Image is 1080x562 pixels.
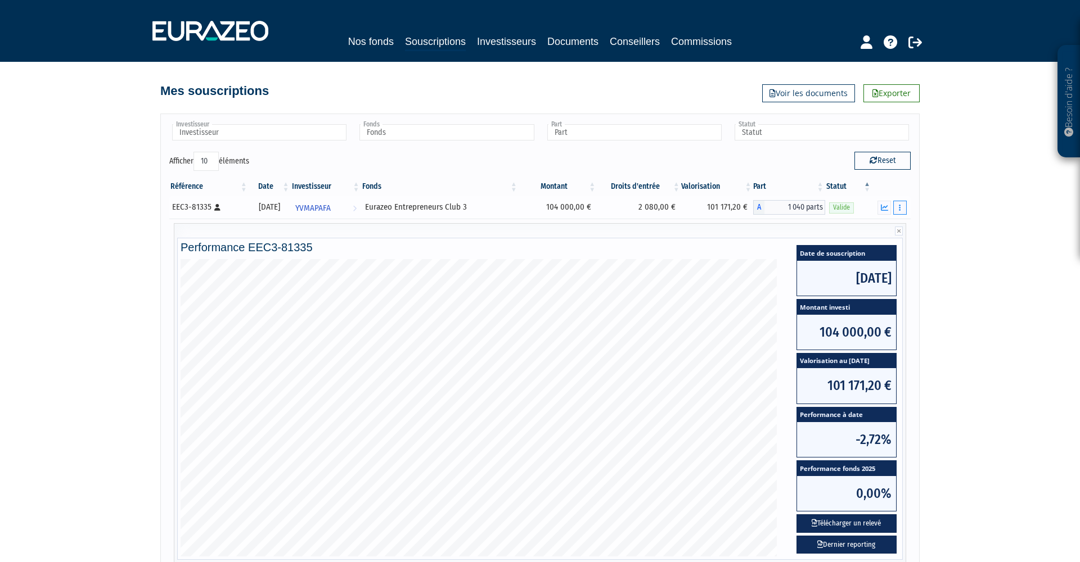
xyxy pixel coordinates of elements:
span: Performance fonds 2025 [797,461,896,476]
span: Date de souscription [797,246,896,261]
a: YVMAPAFA [291,196,361,219]
div: Eurazeo Entrepreneurs Club 3 [365,201,515,213]
div: EEC3-81335 [172,201,245,213]
h4: Mes souscriptions [160,84,269,98]
label: Afficher éléments [169,152,249,171]
th: Part: activer pour trier la colonne par ordre croissant [753,177,825,196]
a: Exporter [863,84,920,102]
button: Télécharger un relevé [796,514,897,533]
span: YVMAPAFA [295,198,331,219]
select: Afficheréléments [193,152,219,171]
a: Souscriptions [405,34,466,51]
span: 104 000,00 € [797,315,896,350]
span: -2,72% [797,422,896,457]
td: 104 000,00 € [519,196,597,219]
div: [DATE] [253,201,287,213]
span: 101 171,20 € [797,368,896,403]
th: Droits d'entrée: activer pour trier la colonne par ordre croissant [597,177,681,196]
a: Investisseurs [477,34,536,49]
span: Performance à date [797,407,896,423]
th: Référence : activer pour trier la colonne par ordre croissant [169,177,249,196]
span: [DATE] [797,261,896,296]
a: Nos fonds [348,34,394,49]
span: 0,00% [797,476,896,511]
span: Montant investi [797,300,896,315]
span: 1 040 parts [764,200,825,215]
th: Montant: activer pour trier la colonne par ordre croissant [519,177,597,196]
a: Conseillers [610,34,660,49]
a: Voir les documents [762,84,855,102]
i: [Français] Personne physique [214,204,220,211]
button: Reset [854,152,911,170]
th: Investisseur: activer pour trier la colonne par ordre croissant [291,177,361,196]
th: Valorisation: activer pour trier la colonne par ordre croissant [681,177,753,196]
div: A - Eurazeo Entrepreneurs Club 3 [753,200,825,215]
i: Voir l'investisseur [353,198,357,219]
a: Dernier reporting [796,536,897,554]
a: Commissions [671,34,732,49]
span: Valide [829,202,854,213]
span: A [753,200,764,215]
span: Valorisation au [DATE] [797,353,896,369]
h4: Performance EEC3-81335 [181,241,899,253]
img: 1732889491-logotype_eurazeo_blanc_rvb.png [152,21,268,41]
p: Besoin d'aide ? [1063,51,1075,152]
td: 101 171,20 € [681,196,753,219]
th: Statut : activer pour trier la colonne par ordre d&eacute;croissant [825,177,872,196]
a: Documents [547,34,598,49]
th: Fonds: activer pour trier la colonne par ordre croissant [361,177,519,196]
th: Date: activer pour trier la colonne par ordre croissant [249,177,291,196]
td: 2 080,00 € [597,196,681,219]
